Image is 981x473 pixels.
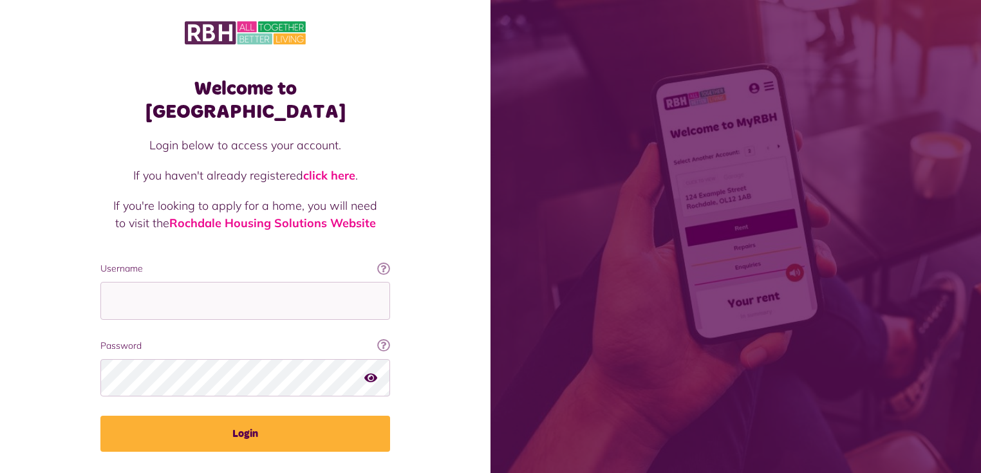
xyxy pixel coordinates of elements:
[113,167,377,184] p: If you haven't already registered .
[100,262,390,275] label: Username
[113,136,377,154] p: Login below to access your account.
[303,168,355,183] a: click here
[113,197,377,232] p: If you're looking to apply for a home, you will need to visit the
[185,19,306,46] img: MyRBH
[169,216,376,230] a: Rochdale Housing Solutions Website
[100,416,390,452] button: Login
[100,339,390,353] label: Password
[100,77,390,124] h1: Welcome to [GEOGRAPHIC_DATA]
